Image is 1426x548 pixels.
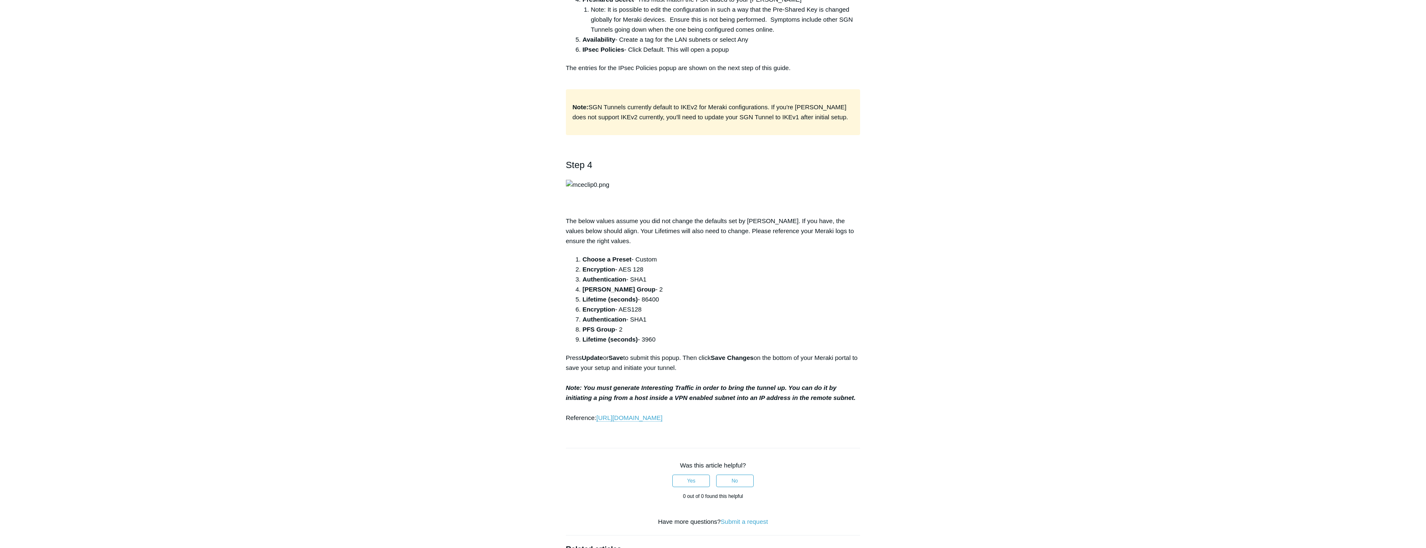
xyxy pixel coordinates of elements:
strong: Encryption [583,266,615,273]
p: SGN Tunnels currently default to IKEv2 for Meraki configurations. If you're [PERSON_NAME] does no... [573,102,854,122]
li: - 3960 [583,334,861,344]
li: Note: It is possible to edit the configuration in such a way that the Pre-Shared Key is changed g... [591,5,861,35]
a: [URL][DOMAIN_NAME] [596,414,662,422]
li: - Click Default. This will open a popup [583,45,861,55]
img: mceclip0.png [566,180,609,190]
strong: Update [582,354,603,361]
a: Submit a request [721,518,768,525]
li: - SHA1 [583,274,861,284]
strong: IPsec Policies [583,46,624,53]
strong: Lifetime (seconds) [583,336,638,343]
strong: PFS Group [583,326,615,333]
li: - SHA1 [583,314,861,324]
li: - Create a tag for the LAN subnets or select Any [583,35,861,45]
strong: Encryption [583,306,615,313]
li: - AES128 [583,304,861,314]
li: - Custom [583,254,861,264]
strong: Authentication [583,276,626,283]
p: The below values assume you did not change the defaults set by [PERSON_NAME]. If you have, the va... [566,196,861,246]
strong: Authentication [583,316,626,323]
li: - 2 [583,324,861,334]
p: The entries for the IPsec Policies popup are shown on the next step of this guide. [566,63,861,83]
strong: Note: [573,103,588,111]
p: Press or to submit this popup. Then click on the bottom of your Meraki portal to save your setup ... [566,353,861,423]
strong: Lifetime (seconds) [583,296,638,303]
button: This article was not helpful [716,475,754,487]
strong: Availability [583,36,616,43]
button: This article was helpful [672,475,710,487]
strong: Save Changes [711,354,754,361]
li: - 2 [583,284,861,294]
span: Was this article helpful? [680,462,746,469]
span: 0 out of 0 found this helpful [683,493,743,499]
strong: Choose a Preset [583,256,632,263]
h2: Step 4 [566,158,861,172]
strong: Note: You must generate Interesting Traffic in order to bring the tunnel up. You can do it by ini... [566,384,856,401]
li: - 86400 [583,294,861,304]
div: Have more questions? [566,517,861,527]
strong: Save [608,354,623,361]
strong: [PERSON_NAME] Group [583,286,656,293]
li: - AES 128 [583,264,861,274]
